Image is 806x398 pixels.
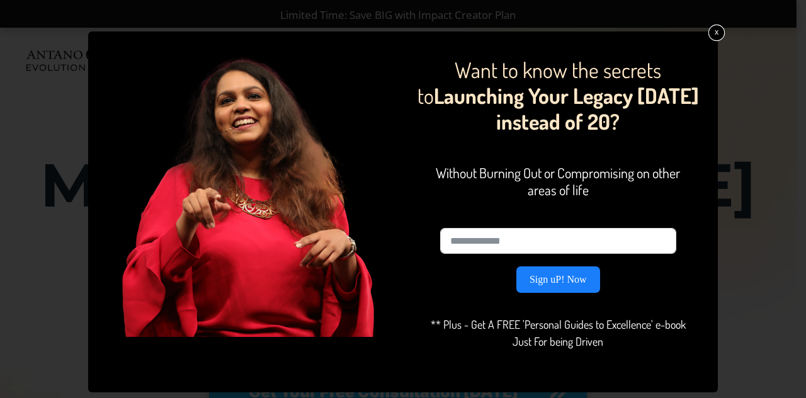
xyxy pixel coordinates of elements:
[434,82,699,135] span: Launching Your Legacy [DATE] instead of 20?
[426,164,691,214] p: Without Burning Out or Compromising on other areas of life
[516,266,600,293] button: Sign uP! Now
[426,316,691,367] p: ** Plus - Get A FREE 'Personal Guides to Excellence' e-book Just For being Driven
[122,57,374,337] img: 8-921x1024-1
[409,57,708,151] p: Want to know the secrets to
[708,25,725,41] a: x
